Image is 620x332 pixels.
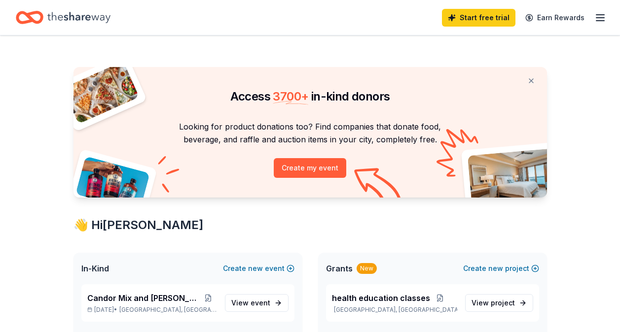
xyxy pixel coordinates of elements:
span: health education classes [332,292,430,304]
span: new [488,263,503,274]
p: [GEOGRAPHIC_DATA], [GEOGRAPHIC_DATA] [332,306,457,314]
span: Grants [326,263,353,274]
a: Home [16,6,110,29]
div: New [357,263,377,274]
img: Curvy arrow [354,168,403,205]
a: Earn Rewards [519,9,590,27]
a: View event [225,294,289,312]
button: Createnewevent [223,263,294,274]
span: 3700 + [273,89,308,103]
span: View [472,297,515,309]
button: Createnewproject [463,263,539,274]
span: new [248,263,263,274]
a: Start free trial [442,9,515,27]
span: View [231,297,270,309]
span: In-Kind [81,263,109,274]
p: [DATE] • [87,306,217,314]
span: Candor Mix and [PERSON_NAME] [87,292,200,304]
div: 👋 Hi [PERSON_NAME] [73,217,547,233]
span: [GEOGRAPHIC_DATA], [GEOGRAPHIC_DATA] [119,306,217,314]
span: Access in-kind donors [230,89,390,103]
span: project [491,299,515,307]
img: Pizza [62,61,139,124]
a: View project [465,294,533,312]
p: Looking for product donations too? Find companies that donate food, beverage, and raffle and auct... [85,120,535,146]
button: Create my event [274,158,346,178]
span: event [251,299,270,307]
